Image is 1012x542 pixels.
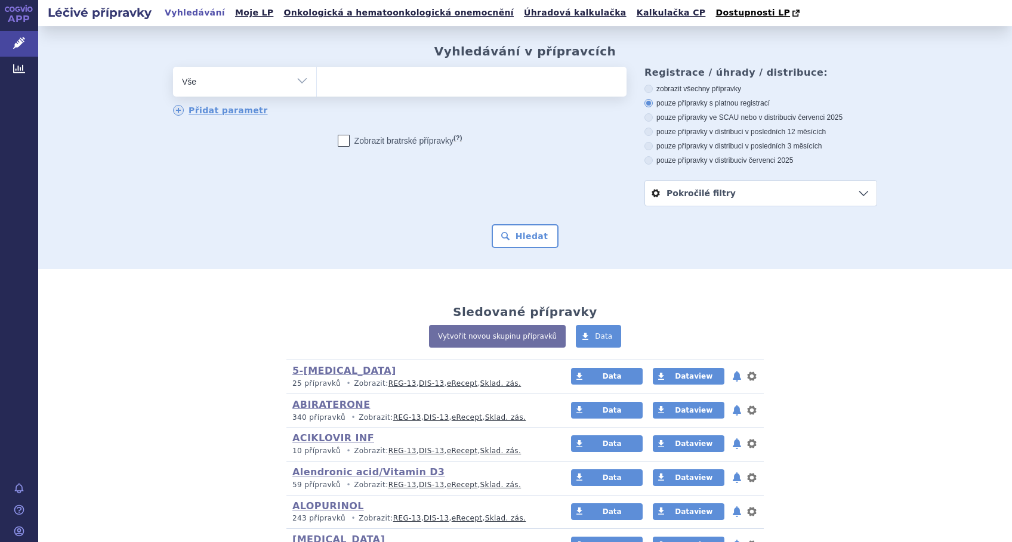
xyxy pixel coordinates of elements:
h2: Vyhledávání v přípravcích [434,44,616,58]
span: Data [603,372,622,380]
a: ABIRATERONE [292,399,370,410]
a: Sklad. zás. [480,447,522,455]
a: Dataview [653,435,724,452]
span: 25 přípravků [292,379,341,388]
label: pouze přípravky s platnou registrací [644,98,877,108]
a: 5-[MEDICAL_DATA] [292,365,396,376]
a: Kalkulačka CP [633,5,709,21]
a: Přidat parametr [173,105,268,116]
a: eRecept [452,413,483,422]
a: ACIKLOVIR INF [292,432,374,444]
a: Vytvořit novou skupinu přípravků [429,325,566,348]
a: DIS-13 [419,379,444,388]
a: REG-13 [388,447,416,455]
p: Zobrazit: , , , [292,446,548,456]
i: • [343,379,354,389]
a: Dataview [653,469,724,486]
a: ALOPURINOL [292,500,364,512]
span: Data [603,473,622,482]
a: Data [571,503,643,520]
span: Dataview [675,507,712,516]
button: nastavení [746,436,758,451]
span: Data [603,507,622,516]
label: pouze přípravky v distribuci [644,156,877,165]
i: • [343,446,354,456]
a: REG-13 [388,481,416,489]
p: Zobrazit: , , , [292,513,548,524]
h3: Registrace / úhrady / distribuce: [644,67,877,78]
abbr: (?) [453,134,462,142]
span: Dataview [675,372,712,380]
a: Dostupnosti LP [712,5,806,21]
button: nastavení [746,369,758,383]
h2: Léčivé přípravky [38,4,161,21]
button: nastavení [746,504,758,519]
a: Data [571,402,643,419]
a: Dataview [653,503,724,520]
p: Zobrazit: , , , [292,413,548,423]
button: notifikace [731,436,743,451]
i: • [343,480,354,490]
a: Dataview [653,402,724,419]
a: DIS-13 [419,447,444,455]
span: Dostupnosti LP [715,8,790,17]
span: Dataview [675,473,712,482]
a: Úhradová kalkulačka [520,5,630,21]
button: Hledat [492,224,559,248]
span: Data [603,406,622,414]
button: nastavení [746,403,758,417]
a: Onkologická a hematoonkologická onemocnění [280,5,517,21]
a: eRecept [447,447,478,455]
a: DIS-13 [424,514,449,522]
a: Data [571,435,643,452]
button: notifikace [731,470,743,485]
label: Zobrazit bratrské přípravky [338,135,462,147]
a: Vyhledávání [161,5,229,21]
a: Sklad. zás. [485,413,526,422]
a: Sklad. zás. [480,379,522,388]
p: Zobrazit: , , , [292,379,548,389]
label: pouze přípravky v distribuci v posledních 3 měsících [644,141,877,151]
a: Sklad. zás. [485,514,526,522]
span: 10 přípravků [292,447,341,455]
button: notifikace [731,504,743,519]
a: Sklad. zás. [480,481,522,489]
h2: Sledované přípravky [453,305,597,319]
a: Alendronic acid/Vitamin D3 [292,466,445,478]
a: DIS-13 [419,481,444,489]
span: Data [595,332,612,340]
span: Dataview [675,406,712,414]
a: Data [576,325,621,348]
p: Zobrazit: , , , [292,480,548,490]
a: REG-13 [393,514,421,522]
a: eRecept [447,481,478,489]
label: zobrazit všechny přípravky [644,84,877,94]
button: notifikace [731,403,743,417]
span: v červenci 2025 [792,113,843,122]
a: Data [571,469,643,486]
a: Moje LP [232,5,277,21]
i: • [348,413,359,423]
button: notifikace [731,369,743,383]
span: v červenci 2025 [743,156,793,165]
a: REG-13 [388,379,416,388]
a: eRecept [452,514,483,522]
label: pouze přípravky ve SCAU nebo v distribuci [644,113,877,122]
a: REG-13 [393,413,421,422]
span: Data [603,439,622,448]
span: 243 přípravků [292,514,345,522]
a: Dataview [653,368,724,385]
button: nastavení [746,470,758,485]
a: Data [571,368,643,385]
a: DIS-13 [424,413,449,422]
span: Dataview [675,439,712,448]
span: 59 přípravků [292,481,341,489]
label: pouze přípravky v distribuci v posledních 12 měsících [644,127,877,137]
i: • [348,513,359,524]
a: eRecept [447,379,478,388]
span: 340 přípravků [292,413,345,422]
a: Pokročilé filtry [645,181,877,206]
